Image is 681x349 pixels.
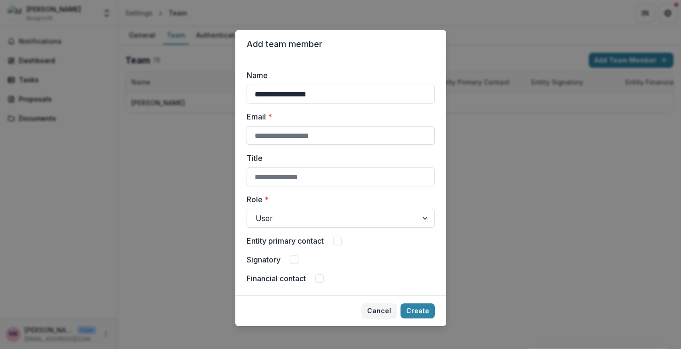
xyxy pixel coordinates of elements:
label: Title [247,152,429,164]
label: Financial contact [247,273,306,284]
label: Email [247,111,429,122]
label: Signatory [247,254,280,265]
label: Entity primary contact [247,235,324,246]
label: Name [247,70,429,81]
button: Create [401,303,435,318]
button: Cancel [361,303,397,318]
header: Add team member [235,30,446,58]
label: Role [247,194,429,205]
